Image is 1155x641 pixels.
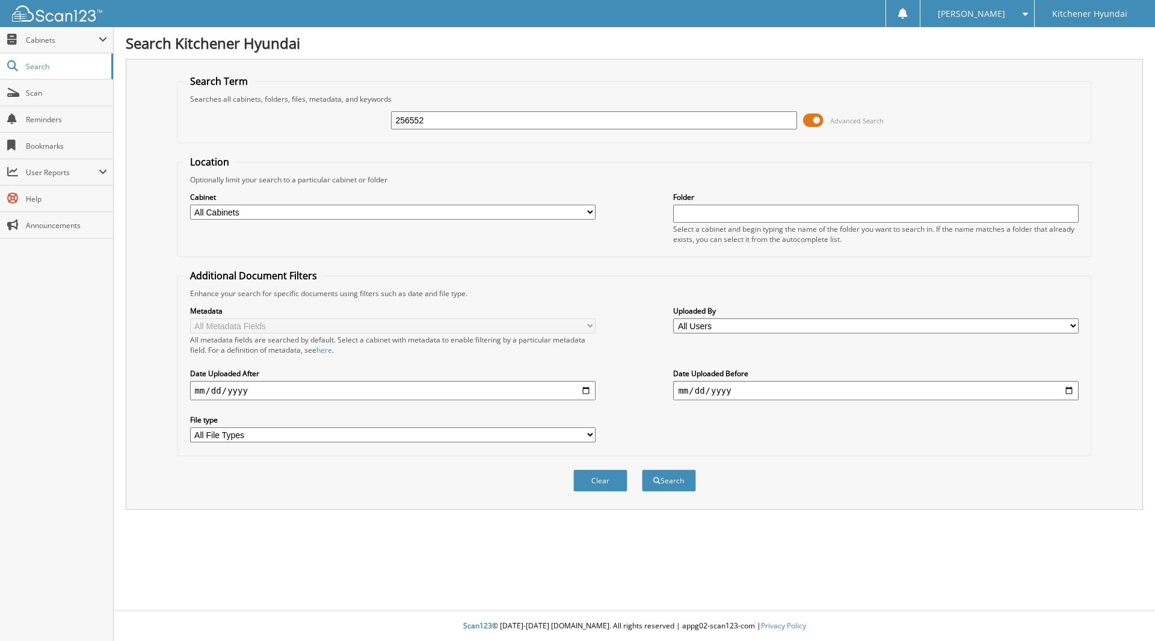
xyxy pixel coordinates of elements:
[938,10,1005,17] span: [PERSON_NAME]
[190,335,596,355] div: All metadata fields are searched by default. Select a cabinet with metadata to enable filtering b...
[26,167,99,178] span: User Reports
[573,469,627,492] button: Clear
[190,415,596,425] label: File type
[761,621,806,631] a: Privacy Policy
[184,75,254,88] legend: Search Term
[190,306,596,316] label: Metadata
[126,33,1143,53] h1: Search Kitchener Hyundai
[673,381,1079,400] input: end
[26,220,107,231] span: Announcements
[463,621,492,631] span: Scan123
[1095,583,1155,641] iframe: Chat Widget
[184,155,235,169] legend: Location
[184,288,1085,299] div: Enhance your search for specific documents using filters such as date and file type.
[673,306,1079,316] label: Uploaded By
[184,269,323,282] legend: Additional Document Filters
[190,381,596,400] input: start
[830,116,884,125] span: Advanced Search
[26,88,107,98] span: Scan
[26,35,99,45] span: Cabinets
[184,175,1085,185] div: Optionally limit your search to a particular cabinet or folder
[673,224,1079,244] div: Select a cabinet and begin typing the name of the folder you want to search in. If the name match...
[673,368,1079,379] label: Date Uploaded Before
[12,5,102,22] img: scan123-logo-white.svg
[1052,10,1127,17] span: Kitchener Hyundai
[184,94,1085,104] div: Searches all cabinets, folders, files, metadata, and keywords
[316,345,332,355] a: here
[26,141,107,151] span: Bookmarks
[190,368,596,379] label: Date Uploaded After
[642,469,696,492] button: Search
[26,114,107,125] span: Reminders
[26,194,107,204] span: Help
[114,612,1155,641] div: © [DATE]-[DATE] [DOMAIN_NAME]. All rights reserved | appg02-scan123-com |
[673,192,1079,202] label: Folder
[26,61,105,72] span: Search
[190,192,596,202] label: Cabinet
